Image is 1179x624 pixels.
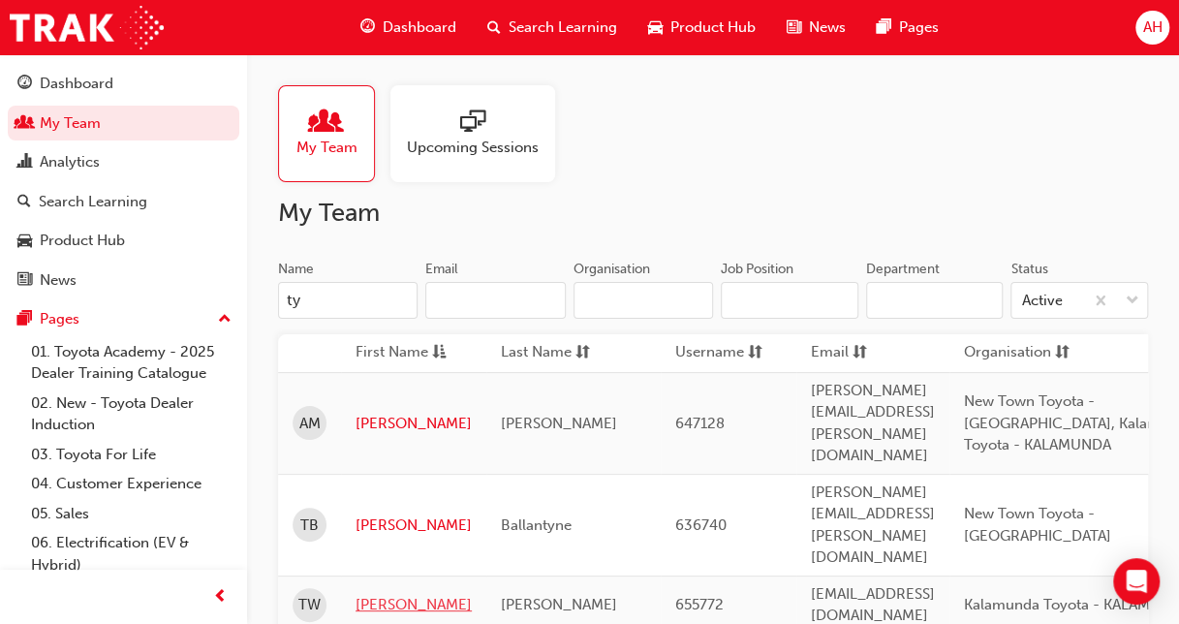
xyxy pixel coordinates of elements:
span: news-icon [787,16,801,40]
a: 03. Toyota For Life [23,440,239,470]
a: 01. Toyota Academy - 2025 Dealer Training Catalogue [23,337,239,389]
span: AM [299,413,321,435]
span: Product Hub [670,16,756,39]
button: Pages [8,301,239,337]
button: Emailsorting-icon [811,341,917,365]
div: Dashboard [40,73,113,95]
span: TW [298,594,321,616]
div: Analytics [40,151,100,173]
span: Email [811,341,849,365]
span: Search Learning [509,16,617,39]
a: Analytics [8,144,239,180]
span: sessionType_ONLINE_URL-icon [460,109,485,137]
a: News [8,263,239,298]
a: [PERSON_NAME] [356,594,472,616]
img: Trak [10,6,164,49]
a: Search Learning [8,184,239,220]
input: Department [866,282,1004,319]
button: Last Namesorting-icon [501,341,607,365]
span: First Name [356,341,428,365]
div: Search Learning [39,191,147,213]
span: Username [675,341,744,365]
a: [PERSON_NAME] [356,515,472,537]
span: prev-icon [213,585,228,609]
span: sorting-icon [575,341,590,365]
div: Active [1021,290,1062,312]
span: asc-icon [432,341,447,365]
input: Name [278,282,418,319]
span: My Team [296,137,357,159]
span: Upcoming Sessions [407,137,539,159]
span: AH [1142,16,1162,39]
button: First Nameasc-icon [356,341,462,365]
div: Status [1010,260,1047,279]
span: up-icon [218,307,232,332]
span: pages-icon [877,16,891,40]
div: Open Intercom Messenger [1113,558,1160,605]
span: search-icon [487,16,501,40]
a: Product Hub [8,223,239,259]
span: [PERSON_NAME] [501,415,617,432]
span: people-icon [314,109,339,137]
a: search-iconSearch Learning [472,8,633,47]
span: 655772 [675,596,724,613]
a: 05. Sales [23,499,239,529]
span: down-icon [1126,289,1139,314]
a: 04. Customer Experience [23,469,239,499]
div: Job Position [721,260,793,279]
span: sorting-icon [1055,341,1070,365]
span: [PERSON_NAME][EMAIL_ADDRESS][PERSON_NAME][DOMAIN_NAME] [811,484,935,567]
span: Organisation [964,341,1051,365]
span: Dashboard [383,16,456,39]
a: guage-iconDashboard [345,8,472,47]
span: sorting-icon [748,341,762,365]
span: Last Name [501,341,572,365]
a: news-iconNews [771,8,861,47]
a: [PERSON_NAME] [356,413,472,435]
div: News [40,269,77,292]
span: car-icon [17,233,32,250]
a: 02. New - Toyota Dealer Induction [23,389,239,440]
span: guage-icon [17,76,32,93]
button: AH [1135,11,1169,45]
button: Organisationsorting-icon [964,341,1070,365]
button: DashboardMy TeamAnalyticsSearch LearningProduct HubNews [8,62,239,301]
button: Usernamesorting-icon [675,341,782,365]
a: My Team [8,106,239,141]
span: News [809,16,846,39]
span: New Town Toyota - [GEOGRAPHIC_DATA] [964,505,1111,545]
a: Dashboard [8,66,239,102]
a: pages-iconPages [861,8,954,47]
span: Ballantyne [501,516,572,534]
div: Organisation [574,260,650,279]
a: 06. Electrification (EV & Hybrid) [23,528,239,579]
a: My Team [278,85,390,182]
div: Email [425,260,458,279]
div: Department [866,260,940,279]
a: car-iconProduct Hub [633,8,771,47]
span: sorting-icon [853,341,867,365]
span: 636740 [675,516,727,534]
span: 647128 [675,415,725,432]
span: people-icon [17,115,32,133]
span: chart-icon [17,154,32,172]
input: Job Position [721,282,858,319]
a: Upcoming Sessions [390,85,571,182]
span: guage-icon [360,16,375,40]
span: TB [300,515,319,537]
span: Pages [899,16,939,39]
span: [PERSON_NAME][EMAIL_ADDRESS][PERSON_NAME][DOMAIN_NAME] [811,382,935,465]
span: [PERSON_NAME] [501,596,617,613]
input: Organisation [574,282,713,319]
span: car-icon [648,16,663,40]
div: Product Hub [40,230,125,252]
div: Name [278,260,314,279]
span: pages-icon [17,311,32,328]
input: Email [425,282,565,319]
span: news-icon [17,272,32,290]
div: Pages [40,308,79,330]
span: search-icon [17,194,31,211]
h2: My Team [278,198,1148,229]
